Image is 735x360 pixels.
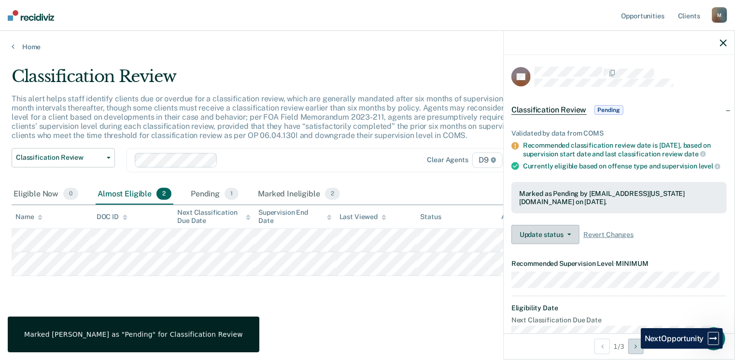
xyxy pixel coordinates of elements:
button: Next Opportunity [628,339,644,354]
span: 1 [225,188,239,200]
div: Currently eligible based on offense type and supervision [523,162,727,170]
img: Recidiviz [8,10,54,21]
div: 1 / 3 [504,333,735,359]
span: Pending [594,105,623,115]
span: 2 [156,188,171,200]
span: 0 [63,188,78,200]
div: Clear agents [427,156,468,164]
button: Update status [511,225,580,244]
dt: Recommended Supervision Level MINIMUM [511,260,727,268]
div: Eligible Now [12,184,80,205]
span: D9 [472,152,503,168]
div: DOC ID [97,213,127,221]
div: Status [421,213,441,221]
div: Supervision End Date [258,208,332,225]
dt: Eligibility Date [511,304,727,312]
span: Revert Changes [583,231,634,239]
div: Marked Ineligible [256,184,342,205]
div: Classification Review [12,67,563,94]
div: Classification ReviewPending [504,95,735,125]
iframe: Intercom live chat [702,327,725,350]
div: Assigned to [501,213,547,221]
div: Last Viewed [339,213,386,221]
div: Name [15,213,42,221]
a: Home [12,42,723,51]
dt: Next Classification Due Date [511,316,727,324]
div: Pending [189,184,240,205]
span: 2 [325,188,340,200]
div: Marked [PERSON_NAME] as "Pending" for Classification Review [24,330,243,339]
span: Classification Review [16,153,103,162]
span: • [614,260,616,267]
p: This alert helps staff identify clients due or overdue for a classification review, which are gen... [12,94,560,140]
span: Classification Review [511,105,587,115]
div: Next Classification Due Date [177,208,251,225]
div: Recommended classification review date is [DATE], based on supervision start date and last classi... [523,141,727,158]
div: M [712,7,727,23]
div: Validated by data from COMS [511,129,727,138]
div: Marked as Pending by [EMAIL_ADDRESS][US_STATE][DOMAIN_NAME] on [DATE]. [519,190,719,206]
span: level [699,162,721,170]
div: Almost Eligible [96,184,173,205]
button: Previous Opportunity [594,339,610,354]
